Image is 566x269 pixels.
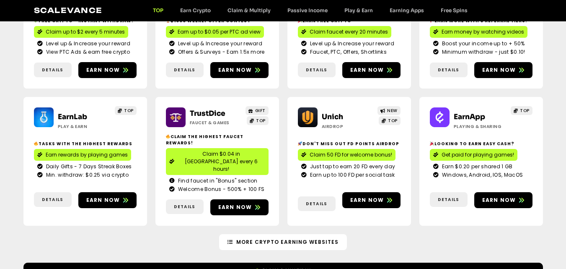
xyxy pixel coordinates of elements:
[145,7,476,13] nav: Menu
[430,26,527,38] a: Earn money by watching videos
[454,112,485,121] a: EarnApp
[236,238,339,246] span: More Crypto Earning Websites
[218,204,252,211] span: Earn now
[178,28,261,36] span: Earn up to $0.05 per PTC ad view
[46,28,125,36] span: Claim up to $2 every 5 minutes
[42,196,63,203] span: Details
[256,118,266,124] span: TOP
[210,199,269,215] a: Earn now
[430,141,532,147] h2: Looking to Earn Easy Cash?
[388,118,398,124] span: TOP
[247,116,269,125] a: TOP
[310,28,388,36] span: Claim faucet every 20 minutes
[298,141,401,147] h2: Don't miss out Fd points airdrop
[308,48,387,56] span: Faucet, PTC, Offers, Shortlinks
[387,107,398,114] span: NEW
[246,106,269,115] a: GIFT
[520,107,530,114] span: TOP
[219,234,347,250] a: More Crypto Earning Websites
[166,134,170,138] img: 🔥
[174,204,195,210] span: Details
[166,199,204,214] a: Details
[34,192,72,207] a: Details
[308,171,395,179] span: Earn up to 100 FD per social task
[381,7,432,13] a: Earning Apps
[308,163,395,170] span: Just tap to earn 20 FD every day
[166,63,204,77] a: Details
[442,28,524,36] span: Earn money by watching videos
[438,67,459,73] span: Details
[218,66,252,74] span: Earn now
[350,196,384,204] span: Earn now
[176,185,265,193] span: Welcome Bonus - 500% + 100 FS
[166,26,264,38] a: Earn up to $0.05 per PTC ad view
[190,120,242,126] h2: Faucet & Games
[482,196,516,204] span: Earn now
[172,7,219,13] a: Earn Crypto
[298,141,302,146] img: 🚀
[115,106,137,115] a: TOP
[440,163,513,170] span: Earn $0.20 per shared 1 GB
[310,151,392,159] span: Claim 50 FD for welcome bonus!
[44,40,130,47] span: Level up & Increase your reward
[86,196,120,204] span: Earn now
[482,66,516,74] span: Earn now
[219,7,279,13] a: Claim & Multiply
[308,40,394,47] span: Level up & Increase your reward
[342,192,401,208] a: Earn now
[306,67,327,73] span: Details
[350,66,384,74] span: Earn now
[176,48,265,56] span: Offers & Surveys - Earn 1.5x more
[440,40,525,47] span: Boost your income up to + 50%
[379,116,401,125] a: TOP
[34,26,128,38] a: Claim up to $2 every 5 minutes
[178,150,265,173] span: Claim $0.04 in [GEOGRAPHIC_DATA] every 6 hours!
[78,192,137,208] a: Earn now
[34,141,137,147] h2: Tasks with the highest rewards
[166,148,269,175] a: Claim $0.04 in [GEOGRAPHIC_DATA] every 6 hours!
[34,149,131,161] a: Earn rewards by playing games
[44,163,132,170] span: Daily Gifts - 7 Days Streak Boxes
[190,109,225,118] a: TrustDice
[342,62,401,78] a: Earn now
[430,141,434,146] img: 🎉
[210,62,269,78] a: Earn now
[298,26,391,38] a: Claim faucet every 20 minutes
[174,67,195,73] span: Details
[440,48,525,56] span: Minimum withdraw - just $0.10!
[511,106,532,115] a: TOP
[58,112,87,121] a: EarnLab
[42,67,63,73] span: Details
[298,149,395,161] a: Claim 50 FD for welcome bonus!
[176,40,262,47] span: Level up & Increase your reward
[377,106,401,115] a: NEW
[124,107,134,114] span: TOP
[438,196,459,203] span: Details
[298,196,336,211] a: Details
[145,7,172,13] a: TOP
[322,112,343,121] a: Unich
[430,192,468,207] a: Details
[176,177,258,185] span: Find faucet in "Bonus" section
[279,7,336,13] a: Passive Income
[430,63,468,77] a: Details
[442,151,514,159] span: Get paid for playing games!
[58,123,110,130] h2: Play & Earn
[44,48,130,56] span: View PTC Ads & earn free crypto
[78,62,137,78] a: Earn now
[336,7,381,13] a: Play & Earn
[34,63,72,77] a: Details
[440,171,523,179] span: Windows, Android, IOS, MacOS
[454,123,506,130] h2: Playing & Sharing
[432,7,476,13] a: Free Spins
[166,133,269,146] h2: Claim the highest faucet rewards!
[298,63,336,77] a: Details
[255,107,266,114] span: GIFT
[322,123,374,130] h2: Airdrop
[34,141,38,146] img: 🔥
[474,62,532,78] a: Earn now
[34,6,103,15] a: Scalevance
[430,149,517,161] a: Get paid for playing games!
[474,192,532,208] a: Earn now
[86,66,120,74] span: Earn now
